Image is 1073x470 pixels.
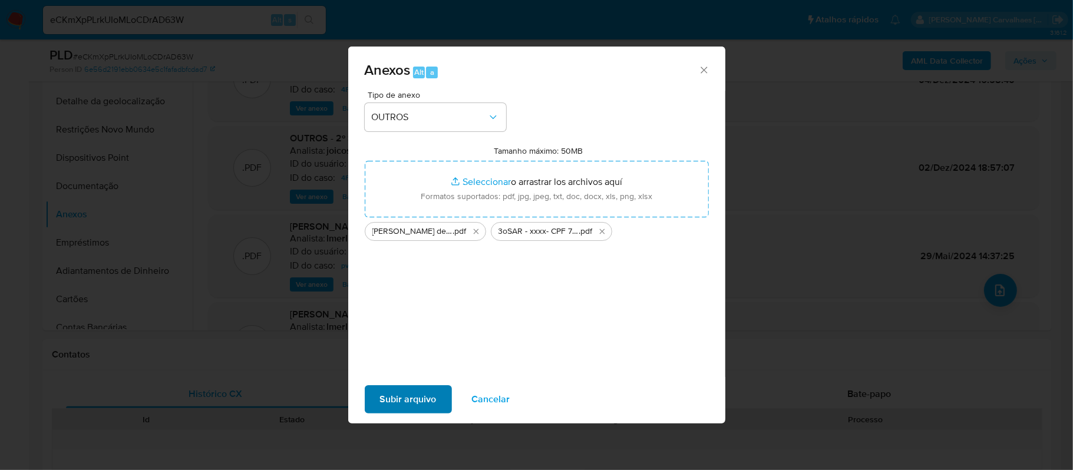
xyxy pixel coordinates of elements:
span: Subir arquivo [380,386,437,412]
span: OUTROS [372,111,487,123]
button: Eliminar 3oSAR - xxxx- CPF 70302990275 - LUENE RUFINO DE JESUS.pdf [595,224,609,239]
button: OUTROS [365,103,506,131]
span: 3oSAR - xxxx- CPF 70302990275 - [PERSON_NAME] DE [PERSON_NAME] [498,226,579,237]
span: a [430,67,434,78]
ul: Archivos seleccionados [365,217,709,241]
span: Anexos [365,59,411,80]
span: .pdf [453,226,467,237]
span: .pdf [579,226,593,237]
button: Eliminar Mulan Luene Rufino de Jesus 631047215_2025_10_02_10_48_21 - Tabla dinámica 1.pdf [469,224,483,239]
label: Tamanho máximo: 50MB [494,145,583,156]
span: [PERSON_NAME] de [PERSON_NAME] 631047215_2025_10_02_10_48_21 - Tabla dinámica 1 [372,226,453,237]
button: Cancelar [457,385,526,413]
button: Cerrar [698,64,709,75]
span: Tipo de anexo [368,91,509,99]
span: Cancelar [472,386,510,412]
span: Alt [414,67,424,78]
button: Subir arquivo [365,385,452,413]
